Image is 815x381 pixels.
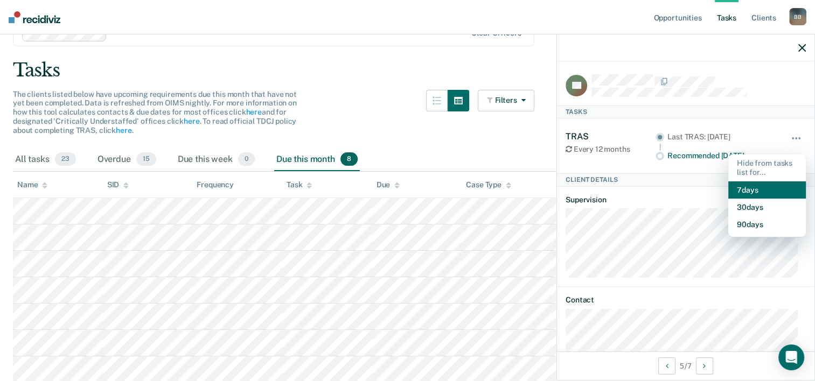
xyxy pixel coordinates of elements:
[17,180,47,189] div: Name
[13,90,297,135] span: The clients listed below have upcoming requirements due this month that have not yet been complet...
[667,132,776,142] div: Last TRAS: [DATE]
[556,180,626,189] div: Supervision Level
[287,180,312,189] div: Task
[566,131,656,142] div: TRAS
[778,344,804,370] div: Open Intercom Messenger
[728,199,806,216] button: 30 days
[274,148,360,172] div: Due this month
[238,152,255,166] span: 0
[377,180,400,189] div: Due
[728,181,806,199] button: 7 days
[55,152,76,166] span: 23
[478,90,535,111] button: Filters
[466,180,511,189] div: Case Type
[107,180,129,189] div: SID
[136,152,156,166] span: 15
[658,357,675,375] button: Previous Client
[184,117,199,125] a: here
[246,108,261,116] a: here
[667,151,776,160] div: Recommended [DATE]
[9,11,60,23] img: Recidiviz
[340,152,358,166] span: 8
[176,148,257,172] div: Due this week
[557,173,814,186] div: Client Details
[116,126,131,135] a: here
[696,357,713,375] button: Next Client
[13,148,78,172] div: All tasks
[728,216,806,233] button: 90 days
[557,105,814,118] div: Tasks
[197,180,234,189] div: Frequency
[566,145,656,154] div: Every 12 months
[728,154,806,181] div: Hide from tasks list for...
[566,295,806,305] dt: Contact
[95,148,158,172] div: Overdue
[566,195,806,204] dt: Supervision
[13,59,802,81] div: Tasks
[789,8,806,25] div: B B
[557,351,814,380] div: 5 / 7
